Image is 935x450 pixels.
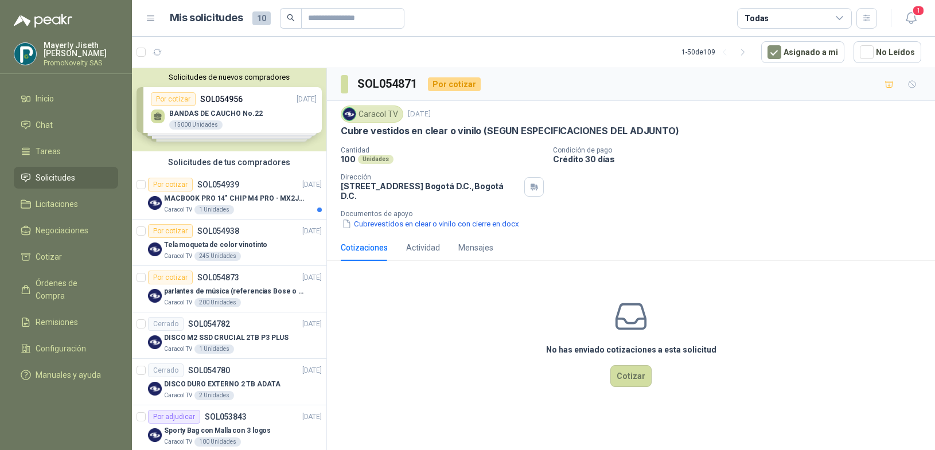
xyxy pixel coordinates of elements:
[164,252,192,261] p: Caracol TV
[148,271,193,284] div: Por cotizar
[341,181,520,201] p: [STREET_ADDRESS] Bogotá D.C. , Bogotá D.C.
[341,218,520,230] button: Cubrevestidos en clear o vinilo con cierre en.docx
[14,338,118,359] a: Configuración
[148,178,193,191] div: Por cotizar
[302,412,322,422] p: [DATE]
[164,286,307,297] p: parlantes de música (referencias Bose o Alexa) CON MARCACION 1 LOGO (Mas datos en el adjunto)
[745,12,769,25] div: Todas
[912,5,925,16] span: 1
[164,205,192,214] p: Caracol TV
[137,73,322,81] button: Solicitudes de nuevos compradores
[341,125,679,137] p: Cubre vestidos en clear o vinilo (SEGUN ESPECIFICACIONES DEL ADJUNTO)
[546,343,716,356] h3: No has enviado cotizaciones a esta solicitud
[302,365,322,376] p: [DATE]
[341,146,544,154] p: Cantidad
[14,167,118,189] a: Solicitudes
[164,425,271,436] p: Sporty Bag con Malla con 3 logos
[252,11,271,25] span: 10
[194,205,234,214] div: 1 Unidades
[36,92,54,105] span: Inicio
[341,241,388,254] div: Cotizaciones
[205,413,247,421] p: SOL053843
[36,277,107,302] span: Órdenes de Compra
[194,298,241,307] div: 200 Unidades
[341,105,403,123] div: Caracol TV
[188,320,230,328] p: SOL054782
[164,391,192,400] p: Caracol TV
[148,410,200,424] div: Por adjudicar
[148,289,162,303] img: Company Logo
[36,224,88,237] span: Negociaciones
[408,109,431,120] p: [DATE]
[164,345,192,354] p: Caracol TV
[164,240,267,251] p: Tela moqueta de color vinotinto
[170,10,243,26] h1: Mis solicitudes
[148,363,184,377] div: Cerrado
[14,140,118,162] a: Tareas
[901,8,921,29] button: 1
[341,210,930,218] p: Documentos de apoyo
[854,41,921,63] button: No Leídos
[36,145,61,158] span: Tareas
[428,77,481,91] div: Por cotizar
[36,342,86,355] span: Configuración
[148,317,184,331] div: Cerrado
[164,332,289,343] p: DISCO M2 SSD CRUCIAL 2TB P3 PLUS
[14,14,72,28] img: Logo peakr
[14,272,118,307] a: Órdenes de Compra
[341,154,356,164] p: 100
[132,312,326,359] a: CerradoSOL054782[DATE] Company LogoDISCO M2 SSD CRUCIAL 2TB P3 PLUSCaracol TV1 Unidades
[197,273,239,281] p: SOL054873
[148,242,162,256] img: Company Logo
[14,311,118,333] a: Remisiones
[44,41,118,57] p: Mayerly Jiseth [PERSON_NAME]
[681,43,752,61] div: 1 - 50 de 109
[343,108,356,120] img: Company Logo
[132,68,326,151] div: Solicitudes de nuevos compradoresPor cotizarSOL054956[DATE] BANDAS DE CAUCHO No.2215000 UnidadesP...
[36,369,101,381] span: Manuales y ayuda
[14,43,36,65] img: Company Logo
[357,75,419,93] h3: SOL054871
[553,146,930,154] p: Condición de pago
[164,379,280,390] p: DISCO DURO EXTERNO 2 TB ADATA
[36,171,75,184] span: Solicitudes
[761,41,844,63] button: Asignado a mi
[148,335,162,349] img: Company Logo
[287,14,295,22] span: search
[610,365,652,387] button: Cotizar
[132,151,326,173] div: Solicitudes de tus compradores
[188,366,230,374] p: SOL054780
[164,437,192,447] p: Caracol TV
[194,391,234,400] div: 2 Unidades
[302,319,322,330] p: [DATE]
[341,173,520,181] p: Dirección
[148,428,162,442] img: Company Logo
[36,251,62,263] span: Cotizar
[14,193,118,215] a: Licitaciones
[14,220,118,241] a: Negociaciones
[132,266,326,312] a: Por cotizarSOL054873[DATE] Company Logoparlantes de música (referencias Bose o Alexa) CON MARCACI...
[194,345,234,354] div: 1 Unidades
[194,437,241,447] div: 100 Unidades
[458,241,493,254] div: Mensajes
[164,193,307,204] p: MACBOOK PRO 14" CHIP M4 PRO - MX2J3E/A
[36,119,53,131] span: Chat
[14,364,118,386] a: Manuales y ayuda
[148,382,162,396] img: Company Logo
[36,316,78,328] span: Remisiones
[197,181,239,189] p: SOL054939
[302,272,322,283] p: [DATE]
[132,173,326,220] a: Por cotizarSOL054939[DATE] Company LogoMACBOOK PRO 14" CHIP M4 PRO - MX2J3E/ACaracol TV1 Unidades
[36,198,78,210] span: Licitaciones
[14,88,118,109] a: Inicio
[553,154,930,164] p: Crédito 30 días
[406,241,440,254] div: Actividad
[302,226,322,237] p: [DATE]
[164,298,192,307] p: Caracol TV
[358,155,394,164] div: Unidades
[14,114,118,136] a: Chat
[44,60,118,66] p: PromoNovelty SAS
[148,224,193,238] div: Por cotizar
[194,252,241,261] div: 245 Unidades
[197,227,239,235] p: SOL054938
